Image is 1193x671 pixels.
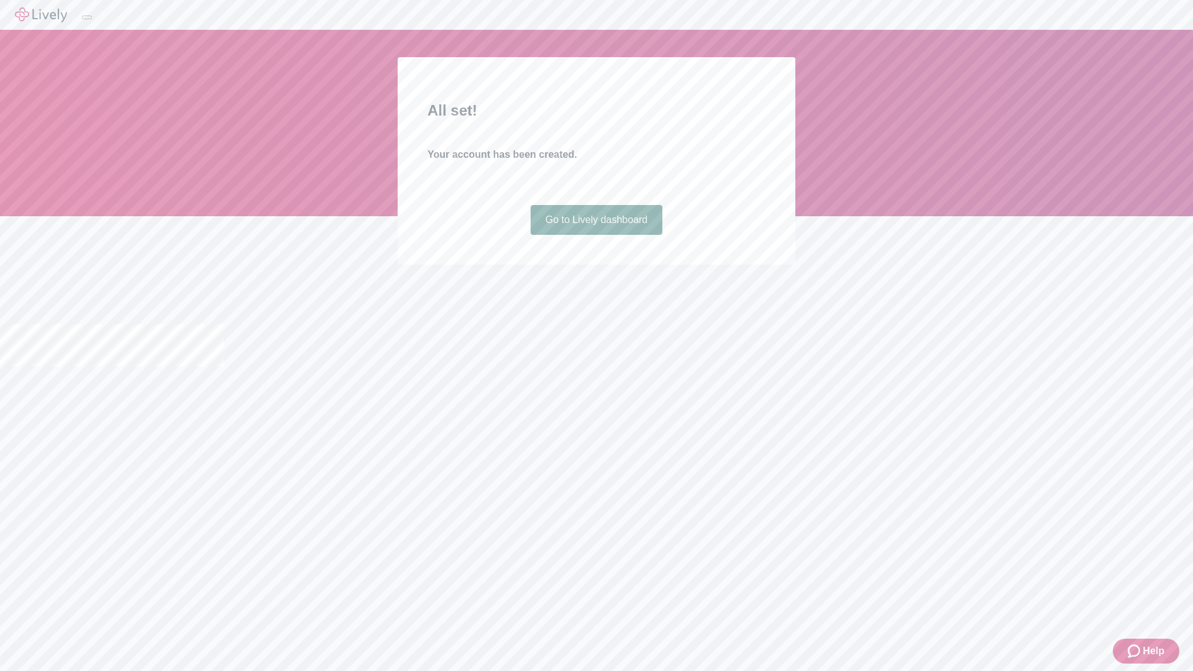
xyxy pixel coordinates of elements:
[1113,639,1179,664] button: Zendesk support iconHelp
[531,205,663,235] a: Go to Lively dashboard
[1143,644,1164,659] span: Help
[1128,644,1143,659] svg: Zendesk support icon
[427,99,766,122] h2: All set!
[427,147,766,162] h4: Your account has been created.
[15,7,67,22] img: Lively
[82,16,92,19] button: Log out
